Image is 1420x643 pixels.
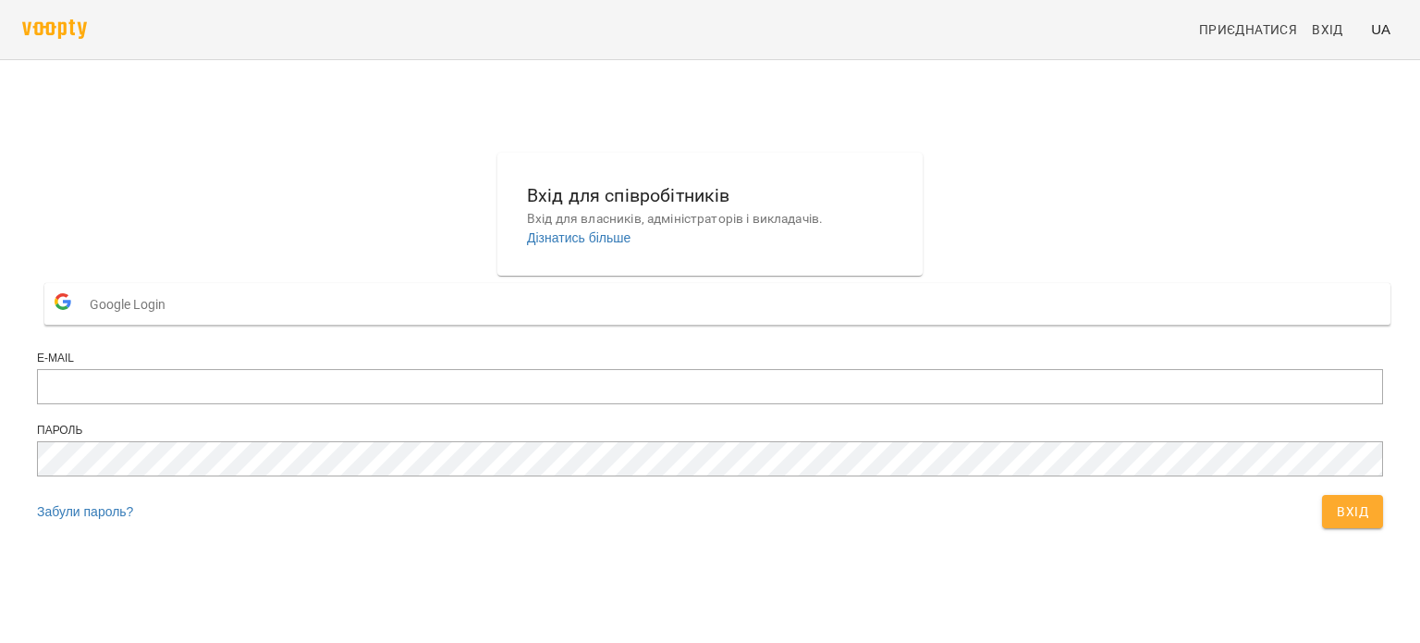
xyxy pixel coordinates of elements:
[527,210,893,229] p: Вхід для власників, адміністраторів і викладачів.
[37,423,1383,439] div: Пароль
[1199,19,1297,41] span: Приєднатися
[37,504,133,519] a: Забули пароль?
[90,286,175,323] span: Google Login
[527,230,630,245] a: Дізнатись більше
[527,181,893,210] h6: Вхід для співробітників
[1322,495,1383,528] button: Вхід
[1371,19,1390,39] span: UA
[1304,13,1364,46] a: Вхід
[22,19,87,39] img: voopty.png
[1192,13,1304,46] a: Приєднатися
[512,167,908,262] button: Вхід для співробітниківВхід для власників, адміністраторів і викладачів.Дізнатись більше
[1312,19,1343,41] span: Вхід
[37,351,1383,366] div: E-mail
[1364,12,1398,46] button: UA
[44,283,1390,325] button: Google Login
[1337,501,1368,523] span: Вхід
